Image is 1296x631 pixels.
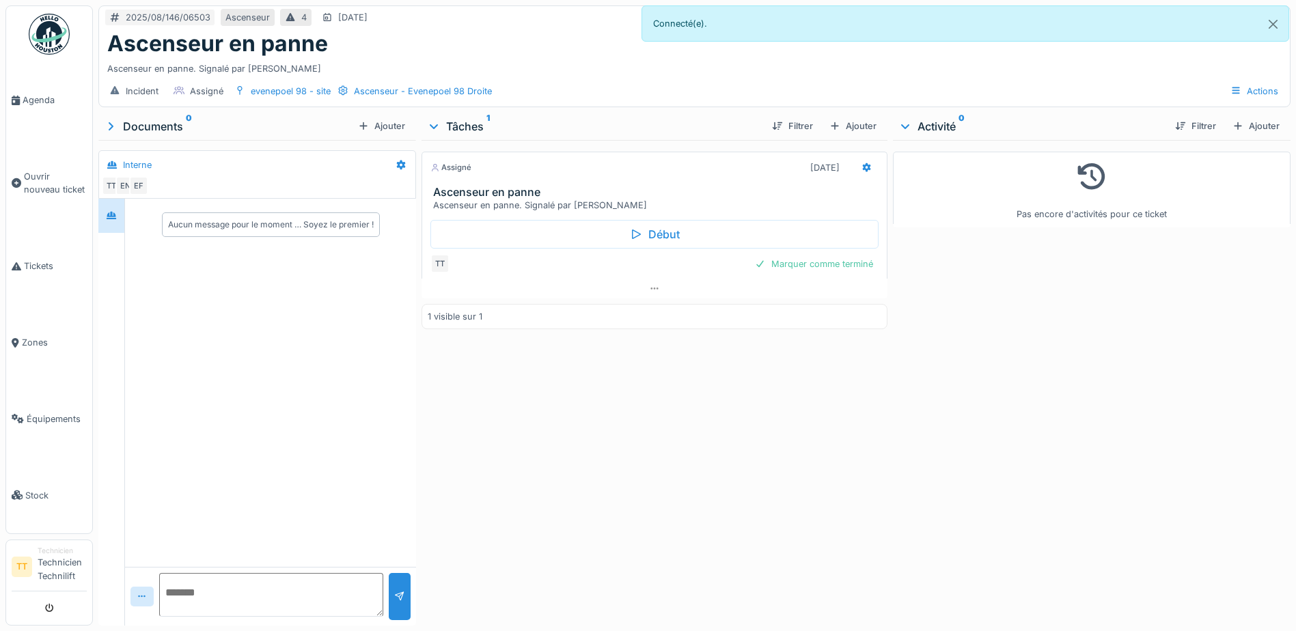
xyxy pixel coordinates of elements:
[959,118,965,135] sup: 0
[6,305,92,381] a: Zones
[430,220,879,249] div: Début
[168,219,374,231] div: Aucun message pour le moment … Soyez le premier !
[186,118,192,135] sup: 0
[301,11,307,24] div: 4
[107,31,328,57] h1: Ascenseur en panne
[107,57,1282,75] div: Ascenseur en panne. Signalé par [PERSON_NAME]
[190,85,223,98] div: Assigné
[486,118,490,135] sup: 1
[1224,81,1284,101] div: Actions
[6,380,92,457] a: Équipements
[23,94,87,107] span: Agenda
[767,117,818,135] div: Filtrer
[353,117,411,135] div: Ajouter
[427,118,761,135] div: Tâches
[338,11,368,24] div: [DATE]
[428,310,482,323] div: 1 visible sur 1
[433,199,881,212] div: Ascenseur en panne. Signalé par [PERSON_NAME]
[24,170,87,196] span: Ouvrir nouveau ticket
[898,118,1164,135] div: Activité
[433,186,881,199] h3: Ascenseur en panne
[1258,6,1288,42] button: Close
[12,557,32,577] li: TT
[6,228,92,305] a: Tickets
[6,62,92,139] a: Agenda
[38,546,87,556] div: Technicien
[38,546,87,588] li: Technicien Technilift
[1227,117,1285,135] div: Ajouter
[430,254,450,273] div: TT
[123,158,152,171] div: Interne
[115,176,135,195] div: EN
[749,255,879,273] div: Marquer comme terminé
[29,14,70,55] img: Badge_color-CXgf-gQk.svg
[810,161,840,174] div: [DATE]
[824,117,882,135] div: Ajouter
[251,85,331,98] div: evenepoel 98 - site
[6,139,92,228] a: Ouvrir nouveau ticket
[102,176,121,195] div: TT
[1170,117,1222,135] div: Filtrer
[225,11,270,24] div: Ascenseur
[902,158,1282,221] div: Pas encore d'activités pour ce ticket
[27,412,87,425] span: Équipements
[12,546,87,591] a: TT TechnicienTechnicien Technilift
[126,85,158,98] div: Incident
[430,162,471,173] div: Assigné
[642,5,1290,42] div: Connecté(e).
[126,11,210,24] div: 2025/08/146/06503
[25,489,87,502] span: Stock
[354,85,492,98] div: Ascenseur - Evenepoel 98 Droite
[22,336,87,349] span: Zones
[6,457,92,533] a: Stock
[129,176,148,195] div: EF
[104,118,353,135] div: Documents
[24,260,87,272] span: Tickets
